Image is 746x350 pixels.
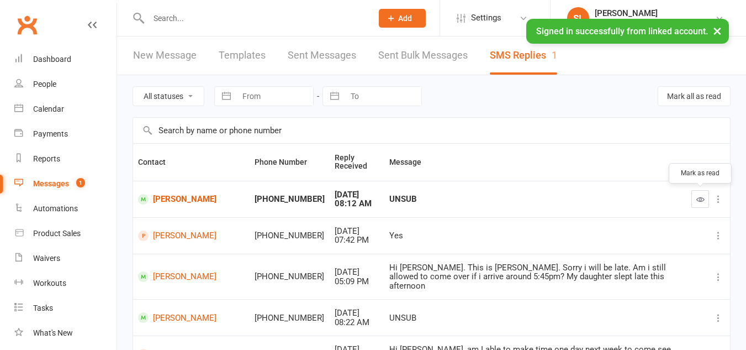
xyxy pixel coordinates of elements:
[658,86,731,106] button: Mark all as read
[389,195,681,204] div: UNSUB
[33,179,69,188] div: Messages
[707,19,727,43] button: ×
[236,87,313,106] input: From
[133,144,250,181] th: Contact
[145,11,364,26] input: Search...
[33,279,66,288] div: Workouts
[335,277,379,286] div: 05:09 PM
[335,268,379,277] div: [DATE]
[33,328,73,337] div: What's New
[33,204,78,213] div: Automations
[389,231,681,241] div: Yes
[14,97,117,122] a: Calendar
[255,195,325,204] div: [PHONE_NUMBER]
[33,304,53,312] div: Tasks
[389,263,681,291] div: Hi [PERSON_NAME]. This is [PERSON_NAME]. Sorry i will be late. Am i still allowed to come over if...
[33,129,68,138] div: Payments
[255,272,325,281] div: [PHONE_NUMBER]
[14,147,117,171] a: Reports
[33,105,64,113] div: Calendar
[595,18,715,28] div: [PERSON_NAME] Personal Training
[14,171,117,196] a: Messages 1
[490,36,557,75] a: SMS Replies1
[389,314,681,323] div: UNSUB
[335,236,379,245] div: 07:42 PM
[14,122,117,147] a: Payments
[14,47,117,72] a: Dashboard
[33,55,71,64] div: Dashboard
[595,8,715,18] div: [PERSON_NAME]
[133,36,197,75] a: New Message
[33,154,60,163] div: Reports
[14,196,117,221] a: Automations
[378,36,468,75] a: Sent Bulk Messages
[133,118,730,143] input: Search by name or phone number
[14,296,117,321] a: Tasks
[398,14,412,23] span: Add
[536,26,708,36] span: Signed in successfully from linked account.
[288,36,356,75] a: Sent Messages
[335,309,379,318] div: [DATE]
[14,246,117,271] a: Waivers
[33,254,60,263] div: Waivers
[138,271,245,282] a: [PERSON_NAME]
[138,312,245,323] a: [PERSON_NAME]
[335,190,379,200] div: [DATE]
[335,318,379,327] div: 08:22 AM
[219,36,266,75] a: Templates
[33,80,56,88] div: People
[76,178,85,187] span: 1
[255,231,325,241] div: [PHONE_NUMBER]
[552,49,557,61] div: 1
[14,221,117,246] a: Product Sales
[330,144,384,181] th: Reply Received
[14,321,117,346] a: What's New
[335,199,379,208] div: 08:12 AM
[138,194,245,205] a: [PERSON_NAME]
[33,229,81,238] div: Product Sales
[335,227,379,236] div: [DATE]
[14,271,117,296] a: Workouts
[13,11,41,39] a: Clubworx
[345,87,421,106] input: To
[567,7,589,29] div: SL
[384,144,686,181] th: Message
[379,9,426,28] button: Add
[138,231,245,241] a: [PERSON_NAME]
[471,6,501,30] span: Settings
[255,314,325,323] div: [PHONE_NUMBER]
[14,72,117,97] a: People
[250,144,330,181] th: Phone Number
